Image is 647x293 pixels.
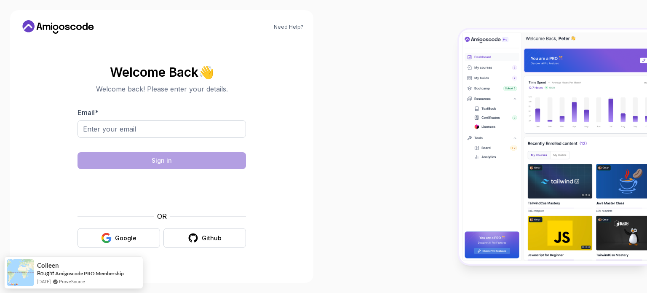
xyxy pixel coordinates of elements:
[157,211,167,221] p: OR
[163,228,246,248] button: Github
[459,30,647,264] img: Amigoscode Dashboard
[7,259,34,286] img: provesource social proof notification image
[55,270,124,277] a: Amigoscode PRO Membership
[78,84,246,94] p: Welcome back! Please enter your details.
[37,278,51,285] span: [DATE]
[202,234,222,242] div: Github
[152,156,172,165] div: Sign in
[78,65,246,79] h2: Welcome Back
[59,278,85,285] a: ProveSource
[78,228,160,248] button: Google
[274,24,303,30] a: Need Help?
[98,174,225,206] iframe: A hCaptcha biztonsági kihívás jelölőnégyzetét tartalmazó widget
[115,234,136,242] div: Google
[198,65,214,79] span: 👋
[78,108,99,117] label: Email *
[20,20,96,34] a: Home link
[37,270,54,277] span: Bought
[78,152,246,169] button: Sign in
[78,120,246,138] input: Enter your email
[37,262,59,269] span: Colleen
